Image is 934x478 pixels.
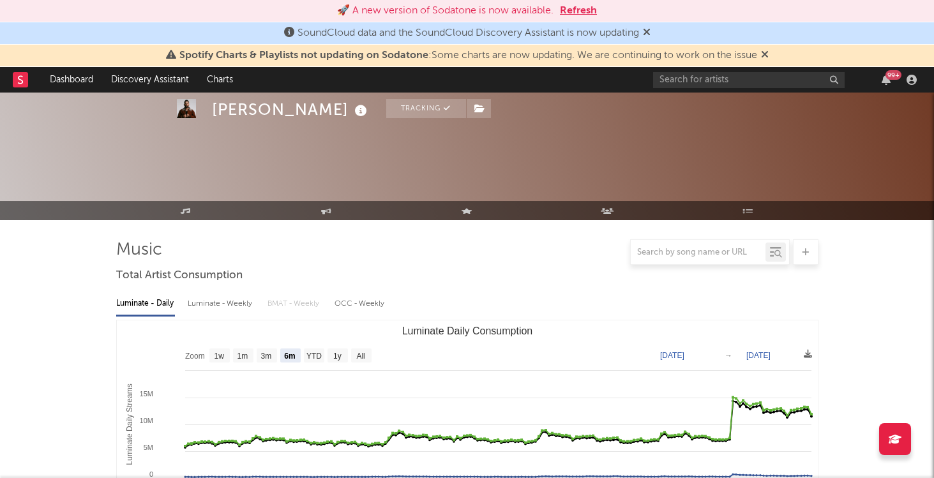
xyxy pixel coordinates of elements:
[402,325,532,336] text: Luminate Daily Consumption
[41,67,102,93] a: Dashboard
[260,352,271,361] text: 3m
[102,67,198,93] a: Discovery Assistant
[298,28,639,38] span: SoundCloud data and the SoundCloud Discovery Assistant is now updating
[284,352,295,361] text: 6m
[139,417,153,424] text: 10M
[631,248,765,258] input: Search by song name or URL
[306,352,321,361] text: YTD
[179,50,428,61] span: Spotify Charts & Playlists not updating on Sodatone
[237,352,248,361] text: 1m
[643,28,651,38] span: Dismiss
[212,99,370,120] div: [PERSON_NAME]
[116,268,243,283] span: Total Artist Consumption
[116,293,175,315] div: Luminate - Daily
[337,3,554,19] div: 🚀 A new version of Sodatone is now available.
[761,50,769,61] span: Dismiss
[149,470,153,478] text: 0
[124,384,133,465] text: Luminate Daily Streams
[660,351,684,360] text: [DATE]
[882,75,891,85] button: 99+
[143,444,153,451] text: 5M
[214,352,224,361] text: 1w
[356,352,365,361] text: All
[185,352,205,361] text: Zoom
[335,293,386,315] div: OCC - Weekly
[885,70,901,80] div: 99 +
[139,390,153,398] text: 15M
[333,352,342,361] text: 1y
[560,3,597,19] button: Refresh
[725,351,732,360] text: →
[653,72,845,88] input: Search for artists
[188,293,255,315] div: Luminate - Weekly
[746,351,771,360] text: [DATE]
[198,67,242,93] a: Charts
[179,50,757,61] span: : Some charts are now updating. We are continuing to work on the issue
[386,99,466,118] button: Tracking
